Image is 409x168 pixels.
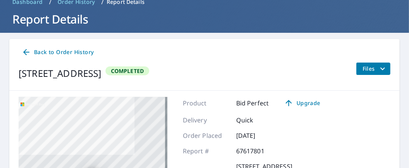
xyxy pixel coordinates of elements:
p: Order Placed [183,131,229,140]
p: Quick [236,115,283,125]
p: Report # [183,146,229,156]
h1: Report Details [9,11,400,27]
p: 67617801 [236,146,283,156]
span: Completed [106,67,149,75]
span: Files [363,64,387,73]
span: Upgrade [283,98,322,108]
p: Product [183,98,229,108]
p: Delivery [183,115,229,125]
button: filesDropdownBtn-67617801 [356,63,390,75]
p: [DATE] [236,131,283,140]
div: [STREET_ADDRESS] [19,66,102,80]
span: Back to Order History [22,48,94,57]
a: Back to Order History [19,45,97,59]
a: Upgrade [278,97,326,109]
p: Bid Perfect [236,98,269,108]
